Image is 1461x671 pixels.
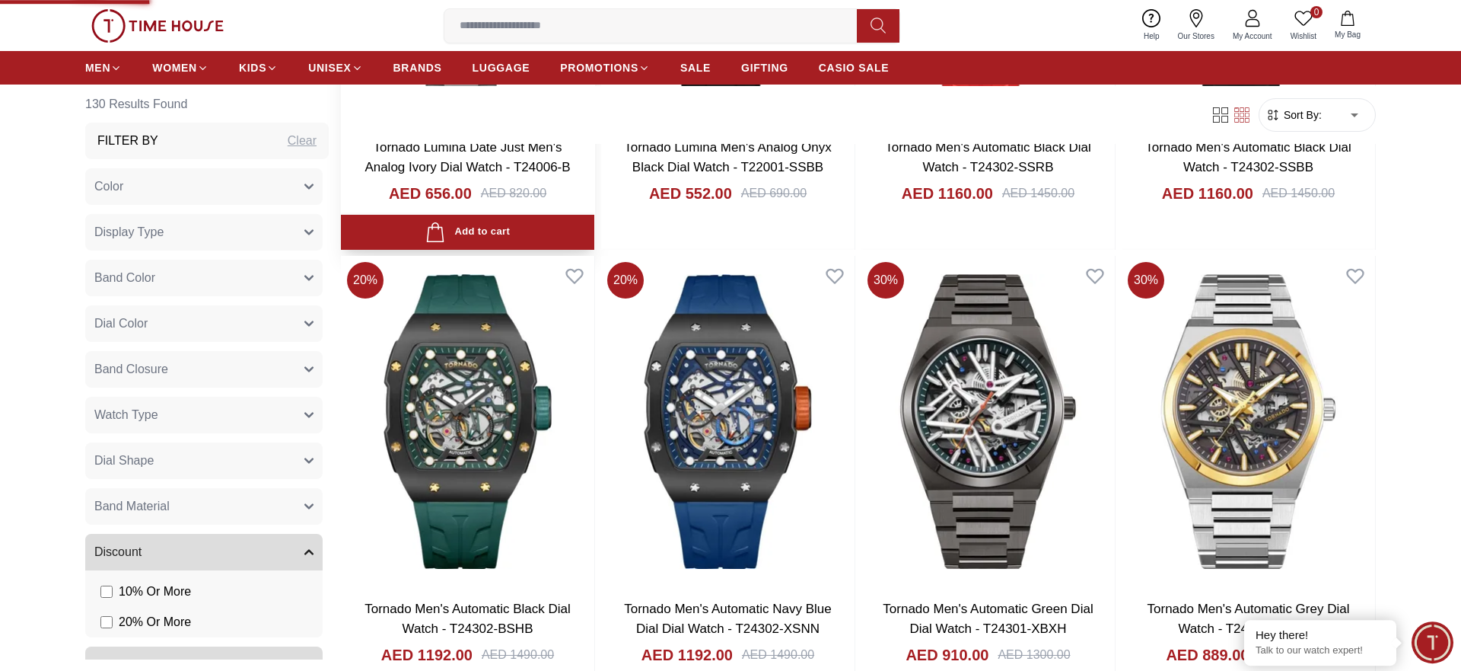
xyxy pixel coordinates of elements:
[425,222,510,243] div: Add to cart
[1147,602,1350,636] a: Tornado Men's Automatic Grey Dial Watch - T24301-SBSXG
[239,54,278,81] a: KIDS
[1265,107,1322,122] button: Sort By:
[152,60,197,75] span: WOMEN
[94,405,158,423] span: Watch Type
[94,497,170,515] span: Band Material
[1138,30,1166,42] span: Help
[601,256,855,587] img: Tornado Men's Automatic Navy Blue Dial Dial Watch - T24302-XSNN
[288,131,317,149] div: Clear
[94,451,154,469] span: Dial Shape
[341,215,594,251] button: Add to cart
[393,60,442,75] span: BRANDS
[1166,644,1249,666] h4: AED 889.00
[482,646,554,664] div: AED 1490.00
[1284,30,1323,42] span: Wishlist
[649,183,732,204] h4: AED 552.00
[94,268,155,286] span: Band Color
[85,533,323,570] button: Discount
[308,54,362,81] a: UNISEX
[85,85,329,122] h6: 130 Results Found
[393,54,442,81] a: BRANDS
[308,60,351,75] span: UNISEX
[97,131,158,149] h3: Filter By
[680,54,711,81] a: SALE
[473,60,530,75] span: LUGGAGE
[560,60,638,75] span: PROMOTIONS
[742,646,814,664] div: AED 1490.00
[624,140,832,174] a: Tornado Lumina Men's Analog Onyx Black Dial Watch - T22001-SSBB
[1326,8,1370,43] button: My Bag
[883,602,1093,636] a: Tornado Men's Automatic Green Dial Dial Watch - T24301-XBXH
[867,262,904,299] span: 30 %
[560,54,650,81] a: PROMOTIONS
[85,54,122,81] a: MEN
[94,359,168,378] span: Band Closure
[100,585,113,597] input: 10% Or More
[473,54,530,81] a: LUGGAGE
[1412,621,1453,663] div: Chat Widget
[94,314,148,332] span: Dial Color
[481,184,546,203] div: AED 820.00
[741,60,788,75] span: GIFTING
[819,60,890,75] span: CASIO SALE
[85,487,323,524] button: Band Material
[741,184,807,203] div: AED 690.00
[152,54,208,81] a: WOMEN
[85,350,323,387] button: Band Closure
[902,183,993,204] h4: AED 1160.00
[1145,140,1351,174] a: Tornado Men's Automatic Black Dial Watch - T24302-SSBB
[347,262,384,299] span: 20 %
[607,262,644,299] span: 20 %
[1281,107,1322,122] span: Sort By:
[624,602,832,636] a: Tornado Men's Automatic Navy Blue Dial Dial Watch - T24302-XSNN
[1256,628,1385,643] div: Hey there!
[680,60,711,75] span: SALE
[1135,6,1169,45] a: Help
[341,256,594,587] img: Tornado Men's Automatic Black Dial Watch - T24302-BSHB
[1172,30,1221,42] span: Our Stores
[1128,262,1164,299] span: 30 %
[94,222,164,241] span: Display Type
[381,644,473,666] h4: AED 1192.00
[998,646,1070,664] div: AED 1300.00
[85,396,323,433] button: Watch Type
[819,54,890,81] a: CASIO SALE
[885,140,1091,174] a: Tornado Men's Automatic Black Dial Watch - T24302-SSRB
[1169,6,1224,45] a: Our Stores
[1329,29,1367,40] span: My Bag
[85,305,323,341] button: Dial Color
[364,602,571,636] a: Tornado Men's Automatic Black Dial Watch - T24302-BSHB
[85,168,323,204] button: Color
[1227,30,1278,42] span: My Account
[1256,644,1385,657] p: Talk to our watch expert!
[119,612,191,631] span: 20 % Or More
[94,177,123,195] span: Color
[85,213,323,250] button: Display Type
[364,140,570,174] a: Tornado Lumina Date Just Men's Analog Ivory Dial Watch - T24006-B
[1281,6,1326,45] a: 0Wishlist
[1310,6,1323,18] span: 0
[100,615,113,628] input: 20% Or More
[389,183,472,204] h4: AED 656.00
[85,442,323,478] button: Dial Shape
[85,259,323,296] button: Band Color
[91,9,224,43] img: ...
[741,54,788,81] a: GIFTING
[1162,183,1253,204] h4: AED 1160.00
[1002,184,1074,203] div: AED 1450.00
[1262,184,1335,203] div: AED 1450.00
[85,60,110,75] span: MEN
[906,644,988,666] h4: AED 910.00
[1122,256,1375,587] img: Tornado Men's Automatic Grey Dial Watch - T24301-SBSXG
[119,582,191,600] span: 10 % Or More
[239,60,266,75] span: KIDS
[94,542,142,561] span: Discount
[641,644,733,666] h4: AED 1192.00
[861,256,1115,587] img: Tornado Men's Automatic Green Dial Dial Watch - T24301-XBXH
